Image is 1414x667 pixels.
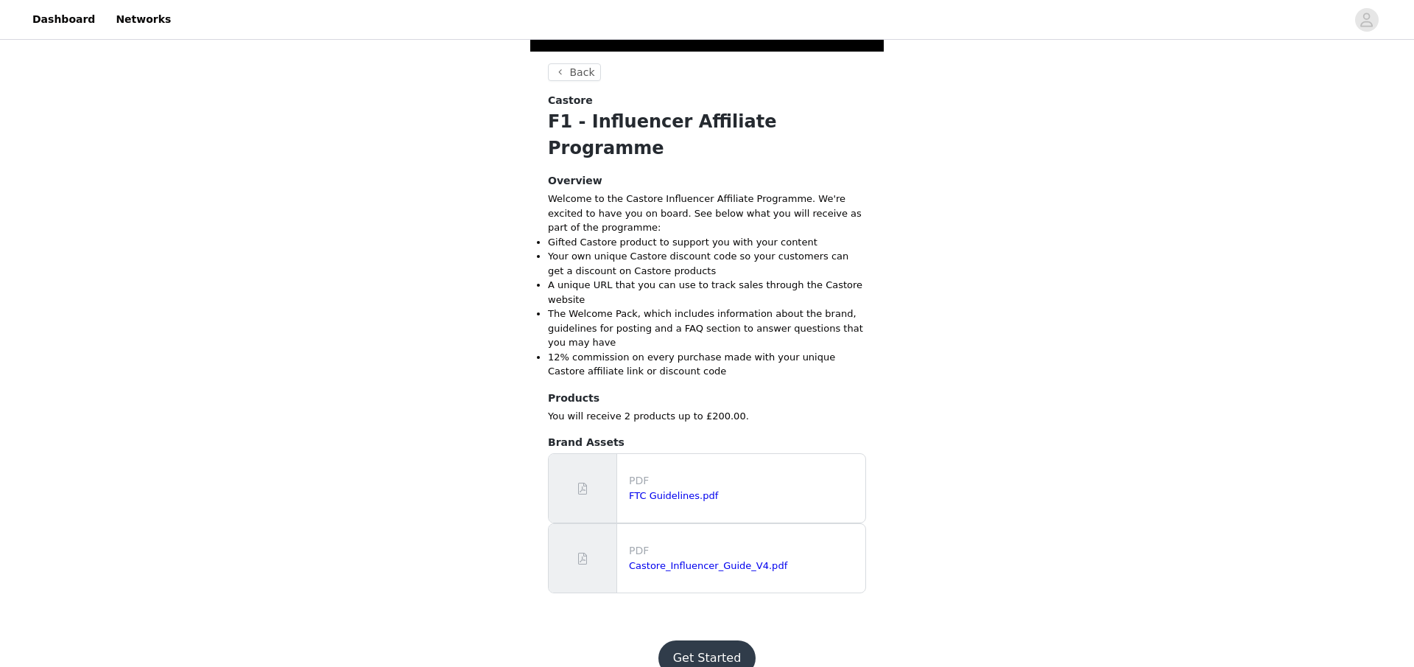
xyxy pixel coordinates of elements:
li: Gifted Castore product to support you with your content [548,235,866,250]
div: avatar [1360,8,1373,32]
p: PDF [629,473,859,489]
h1: F1 - Influencer Affiliate Programme [548,108,866,161]
p: You will receive 2 products up to £200.00. [548,409,866,424]
h4: Overview [548,173,866,189]
p: Welcome to the Castore Influencer Affiliate Programme. We're excited to have you on board. See be... [548,192,866,235]
h4: Brand Assets [548,435,866,450]
li: The Welcome Pack, which includes information about the brand, guidelines for posting and a FAQ se... [548,307,866,350]
span: Castore [548,93,593,108]
p: PDF [629,543,859,559]
a: Castore_Influencer_Guide_V4.pdf [629,560,787,571]
li: 12% commission on every purchase made with your unique Castore affiliate link or discount code [548,350,866,379]
li: A unique URL that you can use to track sales through the Castore website [548,278,866,307]
h4: Products [548,391,866,406]
button: Back [548,63,601,81]
a: FTC Guidelines.pdf [629,490,718,501]
a: Networks [107,3,180,36]
li: Your own unique Castore discount code so your customers can get a discount on Castore products [548,249,866,278]
a: Dashboard [24,3,104,36]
